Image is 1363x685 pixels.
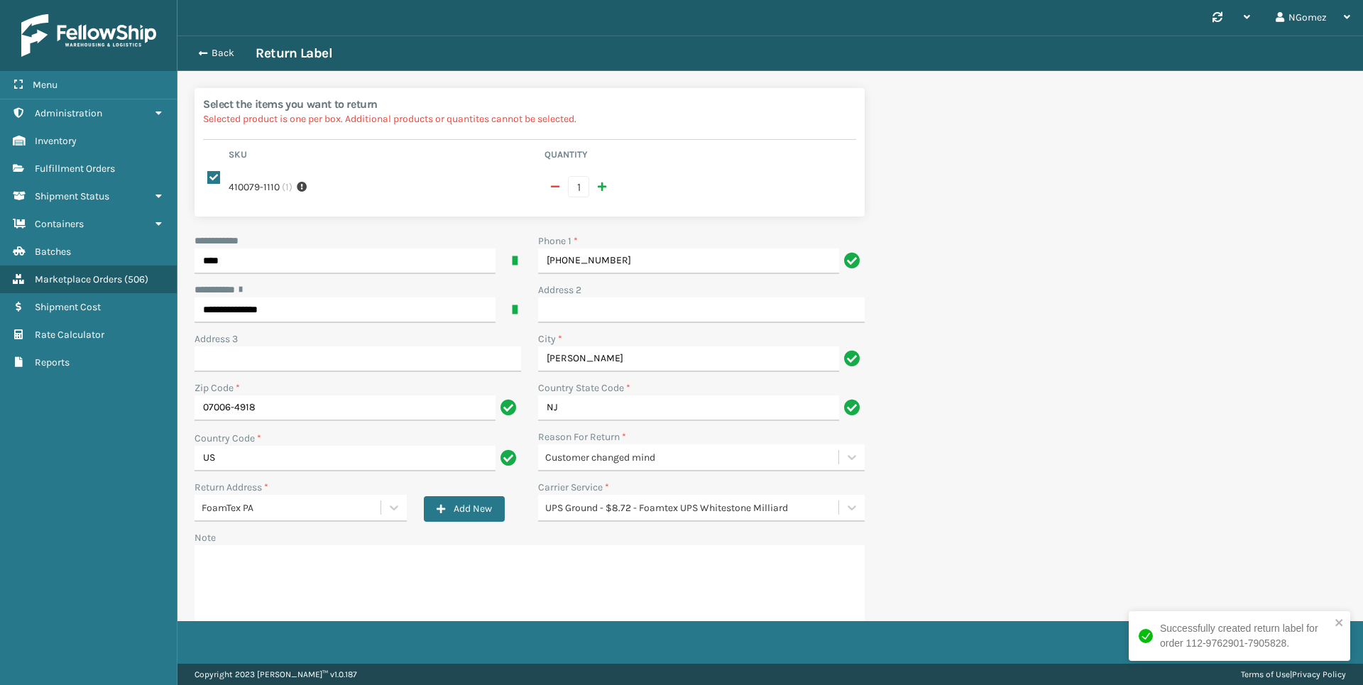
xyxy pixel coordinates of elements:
[35,329,104,341] span: Rate Calculator
[195,532,216,544] label: Note
[256,45,332,62] h3: Return Label
[538,480,609,495] label: Carrier Service
[35,301,101,313] span: Shipment Cost
[203,97,856,111] h2: Select the items you want to return
[124,273,148,285] span: ( 506 )
[35,273,122,285] span: Marketplace Orders
[538,283,581,297] label: Address 2
[35,107,102,119] span: Administration
[195,331,238,346] label: Address 3
[35,163,115,175] span: Fulfillment Orders
[195,431,261,446] label: Country Code
[1335,617,1345,630] button: close
[21,14,156,57] img: logo
[1160,621,1330,651] div: Successfully created return label for order 112-9762901-7905828.
[424,496,505,522] button: Add New
[35,135,77,147] span: Inventory
[538,331,562,346] label: City
[282,180,292,194] span: ( 1 )
[195,664,357,685] p: Copyright 2023 [PERSON_NAME]™ v 1.0.187
[195,380,240,395] label: Zip Code
[190,47,256,60] button: Back
[545,450,840,465] div: Customer changed mind
[202,500,382,515] div: FoamTex PA
[224,148,540,165] th: Sku
[545,500,840,515] div: UPS Ground - $8.72 - Foamtex UPS Whitestone Milliard
[538,380,630,395] label: Country State Code
[229,180,280,194] label: 410079-1110
[35,356,70,368] span: Reports
[35,190,109,202] span: Shipment Status
[35,246,71,258] span: Batches
[538,234,578,248] label: Phone 1
[33,79,58,91] span: Menu
[35,218,84,230] span: Containers
[538,429,626,444] label: Reason For Return
[195,480,268,495] label: Return Address
[203,111,856,126] p: Selected product is one per box. Additional products or quantites cannot be selected.
[540,148,856,165] th: Quantity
